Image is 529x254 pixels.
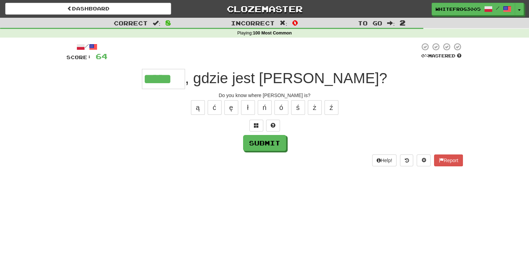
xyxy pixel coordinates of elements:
span: 0 [292,18,298,27]
a: Dashboard [5,3,171,15]
button: Help! [372,154,397,166]
span: Correct [114,19,148,26]
span: : [280,20,287,26]
span: Score: [66,54,91,60]
div: Do you know where [PERSON_NAME] is? [66,92,463,99]
a: WhiteFrog3005 / [432,3,515,15]
button: Switch sentence to multiple choice alt+p [249,120,263,132]
span: To go [358,19,382,26]
span: : [153,20,160,26]
div: / [66,42,107,51]
button: ż [308,100,322,115]
button: ó [274,100,288,115]
a: Clozemaster [182,3,347,15]
span: 64 [96,52,107,61]
button: ń [258,100,272,115]
button: ć [208,100,222,115]
button: ł [241,100,255,115]
span: , gdzie jest [PERSON_NAME]? [185,70,387,86]
button: Round history (alt+y) [400,154,413,166]
strong: 100 Most Common [253,31,292,35]
button: ś [291,100,305,115]
span: : [387,20,395,26]
span: Incorrect [231,19,275,26]
span: 2 [400,18,406,27]
button: ą [191,100,205,115]
span: / [496,6,499,10]
span: WhiteFrog3005 [435,6,481,12]
button: ź [324,100,338,115]
span: 0 % [421,53,428,58]
button: Single letter hint - you only get 1 per sentence and score half the points! alt+h [266,120,280,132]
button: Submit [243,135,286,151]
button: Report [434,154,463,166]
button: ę [224,100,238,115]
span: 8 [165,18,171,27]
div: Mastered [420,53,463,59]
